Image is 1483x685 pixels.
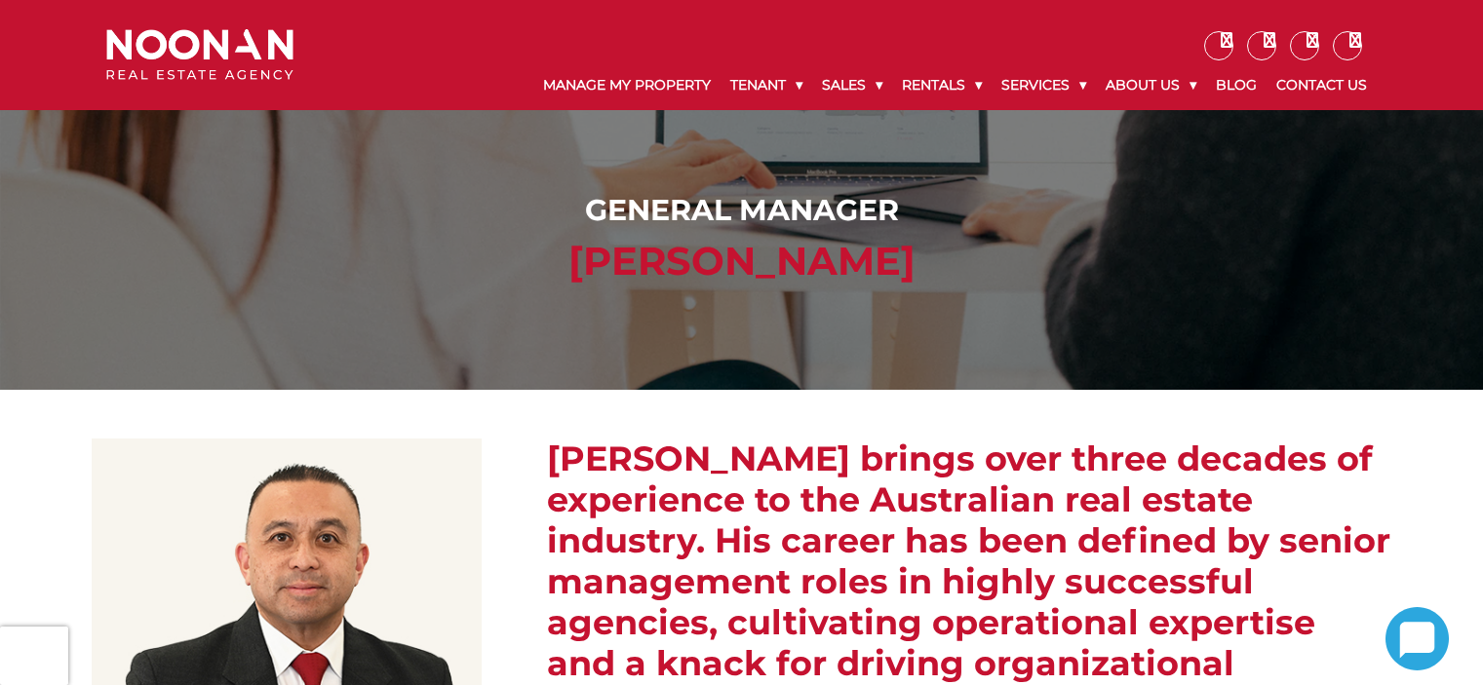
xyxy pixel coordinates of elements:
a: Blog [1206,60,1267,110]
img: Noonan Real Estate Agency [106,29,293,81]
a: Services [992,60,1096,110]
a: Tenant [721,60,812,110]
a: Contact Us [1267,60,1377,110]
a: About Us [1096,60,1206,110]
h1: General Manager [111,193,1372,228]
a: Sales [812,60,892,110]
h2: [PERSON_NAME] [111,238,1372,285]
a: Rentals [892,60,992,110]
a: Manage My Property [533,60,721,110]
